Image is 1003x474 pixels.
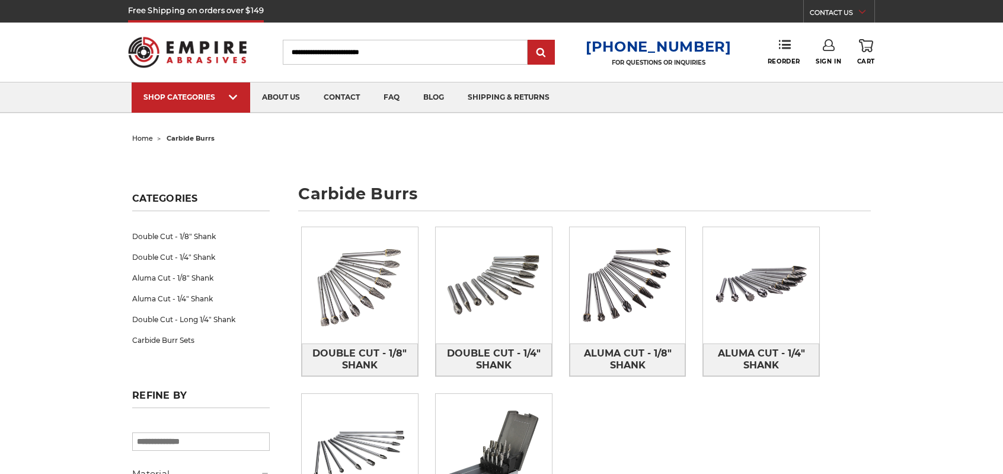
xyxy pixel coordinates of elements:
[704,343,819,376] span: Aluma Cut - 1/4" Shank
[132,226,270,247] a: Double Cut - 1/8" Shank
[132,309,270,330] a: Double Cut - Long 1/4" Shank
[857,58,875,65] span: Cart
[586,38,732,55] a: [PHONE_NUMBER]
[132,247,270,268] a: Double Cut - 1/4" Shank
[570,343,686,376] a: Aluma Cut - 1/8" Shank
[250,82,312,113] a: about us
[128,29,247,75] img: Empire Abrasives
[132,288,270,309] a: Aluma Cut - 1/4" Shank
[167,134,215,142] span: carbide burrs
[586,59,732,66] p: FOR QUESTIONS OR INQUIRIES
[456,82,561,113] a: shipping & returns
[570,343,685,376] span: Aluma Cut - 1/8" Shank
[816,58,841,65] span: Sign In
[857,39,875,65] a: Cart
[768,58,800,65] span: Reorder
[703,227,819,343] img: Aluma Cut - 1/4" Shank
[143,93,238,101] div: SHOP CATEGORIES
[312,82,372,113] a: contact
[302,227,418,343] img: Double Cut - 1/8" Shank
[132,390,270,408] h5: Refine by
[436,227,552,343] img: Double Cut - 1/4" Shank
[411,82,456,113] a: blog
[302,343,418,376] a: Double Cut - 1/8" Shank
[302,343,417,376] span: Double Cut - 1/8" Shank
[768,39,800,65] a: Reorder
[372,82,411,113] a: faq
[703,343,819,376] a: Aluma Cut - 1/4" Shank
[436,343,552,376] a: Double Cut - 1/4" Shank
[810,6,874,23] a: CONTACT US
[132,330,270,351] a: Carbide Burr Sets
[298,186,871,211] h1: carbide burrs
[132,134,153,142] a: home
[570,227,686,343] img: Aluma Cut - 1/8" Shank
[132,193,270,211] h5: Categories
[132,268,270,288] a: Aluma Cut - 1/8" Shank
[436,343,551,376] span: Double Cut - 1/4" Shank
